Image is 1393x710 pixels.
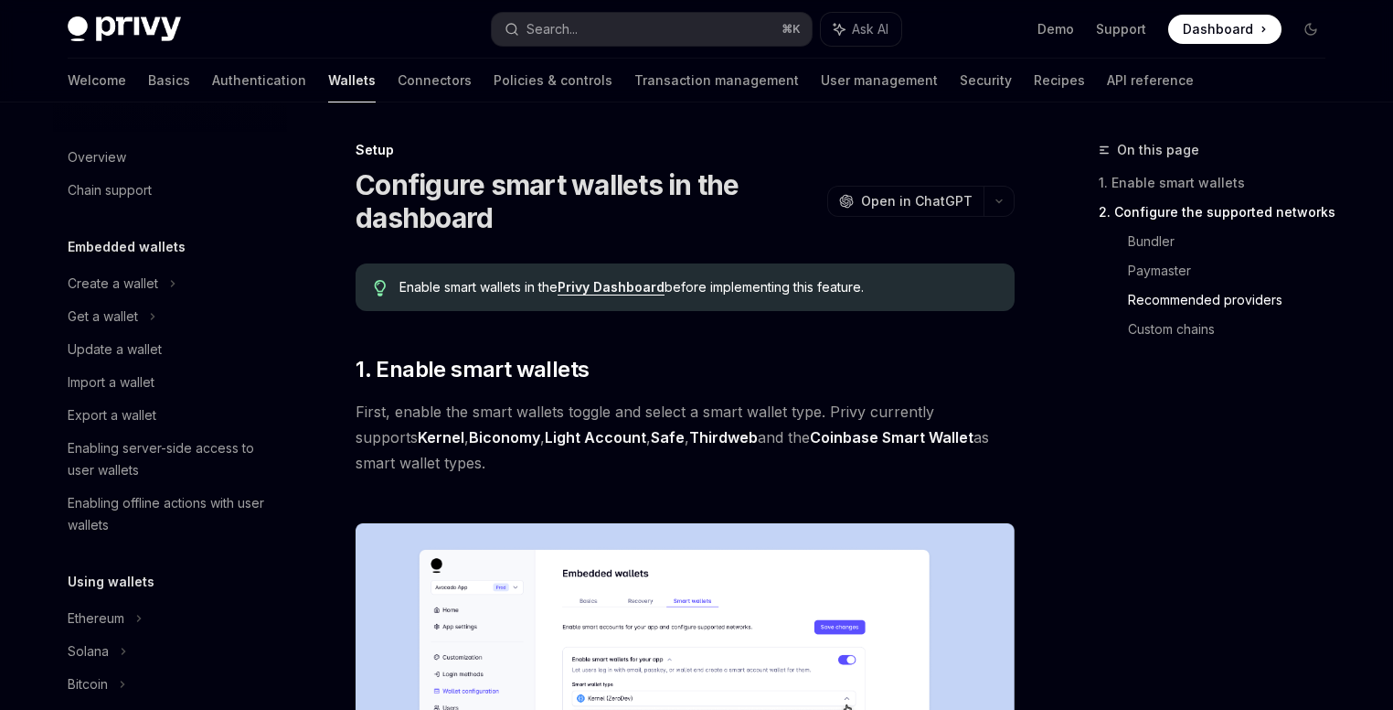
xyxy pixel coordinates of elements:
a: Enabling offline actions with user wallets [53,487,287,542]
a: Update a wallet [53,333,287,366]
span: 1. Enable smart wallets [356,355,589,384]
a: Export a wallet [53,399,287,432]
div: Bitcoin [68,673,108,695]
span: Enable smart wallets in the before implementing this feature. [399,278,996,296]
a: 2. Configure the supported networks [1099,198,1340,227]
a: Chain support [53,174,287,207]
a: Security [960,59,1012,102]
button: Toggle dark mode [1296,15,1325,44]
a: Connectors [398,59,472,102]
a: Kernel [418,428,464,447]
div: Ethereum [68,608,124,629]
a: Thirdweb [689,428,758,447]
a: Recipes [1034,59,1085,102]
h1: Configure smart wallets in the dashboard [356,168,820,234]
a: Overview [53,141,287,174]
a: API reference [1107,59,1194,102]
svg: Tip [374,280,387,296]
a: Paymaster [1128,256,1340,285]
a: Biconomy [469,428,540,447]
a: Welcome [68,59,126,102]
a: Custom chains [1128,315,1340,344]
h5: Embedded wallets [68,236,186,258]
a: Transaction management [634,59,799,102]
span: Open in ChatGPT [861,192,973,210]
div: Chain support [68,179,152,201]
a: Wallets [328,59,376,102]
div: Enabling offline actions with user wallets [68,492,276,536]
a: Demo [1037,20,1074,38]
h5: Using wallets [68,571,154,593]
span: ⌘ K [782,22,801,37]
a: Enabling server-side access to user wallets [53,432,287,487]
a: Bundler [1128,227,1340,256]
div: Overview [68,146,126,168]
span: On this page [1117,139,1199,161]
a: Recommended providers [1128,285,1340,315]
a: Basics [148,59,190,102]
a: Support [1096,20,1146,38]
img: dark logo [68,16,181,42]
a: Coinbase Smart Wallet [810,428,973,447]
a: Safe [651,428,685,447]
div: Solana [68,640,109,662]
a: Dashboard [1168,15,1281,44]
a: Light Account [545,428,646,447]
div: Update a wallet [68,339,162,360]
button: Ask AI [821,13,901,46]
div: Export a wallet [68,404,156,426]
span: Dashboard [1183,20,1253,38]
div: Enabling server-side access to user wallets [68,437,276,481]
span: First, enable the smart wallets toggle and select a smart wallet type. Privy currently supports ,... [356,399,1015,476]
div: Setup [356,141,1015,159]
a: 1. Enable smart wallets [1099,168,1340,198]
a: Import a wallet [53,366,287,399]
button: Open in ChatGPT [827,186,984,217]
a: User management [821,59,938,102]
button: Search...⌘K [492,13,812,46]
div: Import a wallet [68,371,154,393]
a: Authentication [212,59,306,102]
span: Ask AI [852,20,888,38]
div: Search... [526,18,578,40]
a: Privy Dashboard [558,279,665,296]
a: Policies & controls [494,59,612,102]
div: Get a wallet [68,306,138,328]
div: Create a wallet [68,273,158,295]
